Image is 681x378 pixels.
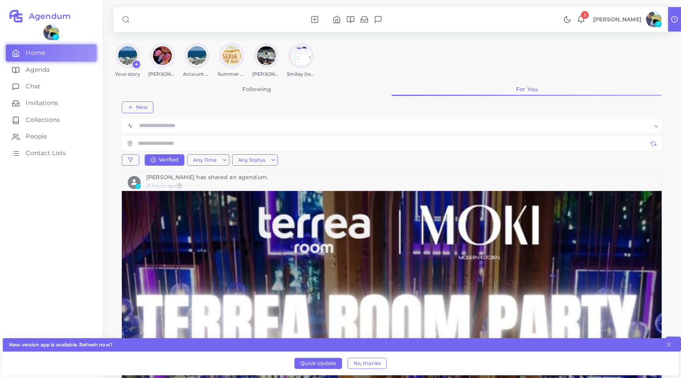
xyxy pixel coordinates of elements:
[187,154,229,166] button: Any Time
[146,174,656,180] div: [PERSON_NAME] has shared an agendum.
[6,62,97,78] a: Agenda
[146,183,177,189] small: 21 hours ago
[6,78,97,95] a: Chat
[52,34,59,41] span: ✓
[6,112,97,128] a: Collections
[26,99,58,107] span: Invitations
[6,45,97,61] a: Home
[136,119,662,133] div: Search for option
[348,358,387,369] button: No, thanks
[115,71,140,77] div: Your story
[287,71,315,77] div: Smiley (test account)
[232,154,278,166] button: Any Status
[122,101,153,113] button: New
[145,154,184,166] button: Verified
[593,15,642,24] p: [PERSON_NAME]
[581,11,589,19] span: 2
[357,15,371,24] li: Invitations
[135,183,141,189] span: ✓
[344,15,357,24] li: Agenda
[308,15,322,24] li: New Agendum
[26,132,47,141] span: People
[6,145,97,161] a: Contact Lists
[26,82,40,91] span: Chat
[183,71,211,77] div: Account Manager
[26,149,66,157] span: Contact Lists
[26,65,50,74] span: Agenda
[136,105,147,110] span: New
[252,71,281,77] div: [PERSON_NAME]
[6,128,97,145] a: People
[23,11,71,21] h2: Agendum
[218,71,246,77] div: Summer Camp (Test Account)
[655,21,662,28] span: ✓
[666,339,672,350] button: Close
[371,15,385,24] li: Chat
[148,71,177,77] div: [PERSON_NAME]
[294,358,342,369] button: Quick Update
[128,176,141,189] button: person fill✓
[26,116,60,124] span: Collections
[136,120,651,131] input: Search for option
[6,95,97,111] a: Invitations
[130,178,138,186] svg: person fill
[392,82,662,96] a: For You
[330,15,344,24] li: Home
[574,15,588,24] a: 2
[26,49,45,57] span: Home
[9,341,113,348] strong: New version app is available. Refresh now?
[122,154,139,166] button: filter-btn
[122,82,392,96] a: Following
